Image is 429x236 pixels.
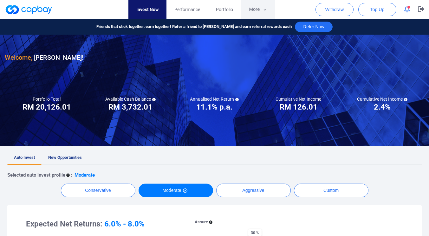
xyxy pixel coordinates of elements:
[5,52,83,63] h3: [PERSON_NAME] !
[358,3,396,16] button: Top Up
[7,171,65,179] p: Selected auto invest profile
[216,184,291,197] button: Aggressive
[139,184,213,197] button: Moderate
[61,184,135,197] button: Conservative
[71,171,72,179] p: :
[370,6,384,13] span: Top Up
[96,24,292,30] span: Friends that stick together, earn together! Refer a friend to [PERSON_NAME] and earn referral rew...
[357,96,407,102] h5: Cumulative Net Income
[374,102,391,112] h3: 2.4%
[196,102,232,112] h3: 11.1% p.a.
[195,219,208,226] p: Assure
[190,96,239,102] h5: Annualised Net Return
[216,6,233,13] span: Portfolio
[105,96,156,102] h5: Available Cash Balance
[108,102,153,112] h3: RM 3,732.01
[104,219,145,228] span: 6.0% - 8.0%
[294,184,368,197] button: Custom
[23,102,71,112] h3: RM 20,126.01
[315,3,354,16] button: Withdraw
[280,102,317,112] h3: RM 126.01
[26,219,178,229] h3: Expected Net Returns:
[33,96,61,102] h5: Portfolio Total
[276,96,321,102] h5: Cumulative Net Income
[295,22,332,32] button: Refer Now
[5,54,32,61] span: Welcome,
[14,155,35,160] span: Auto Invest
[75,171,95,179] p: Moderate
[48,155,82,160] span: New Opportunities
[174,6,200,13] span: Performance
